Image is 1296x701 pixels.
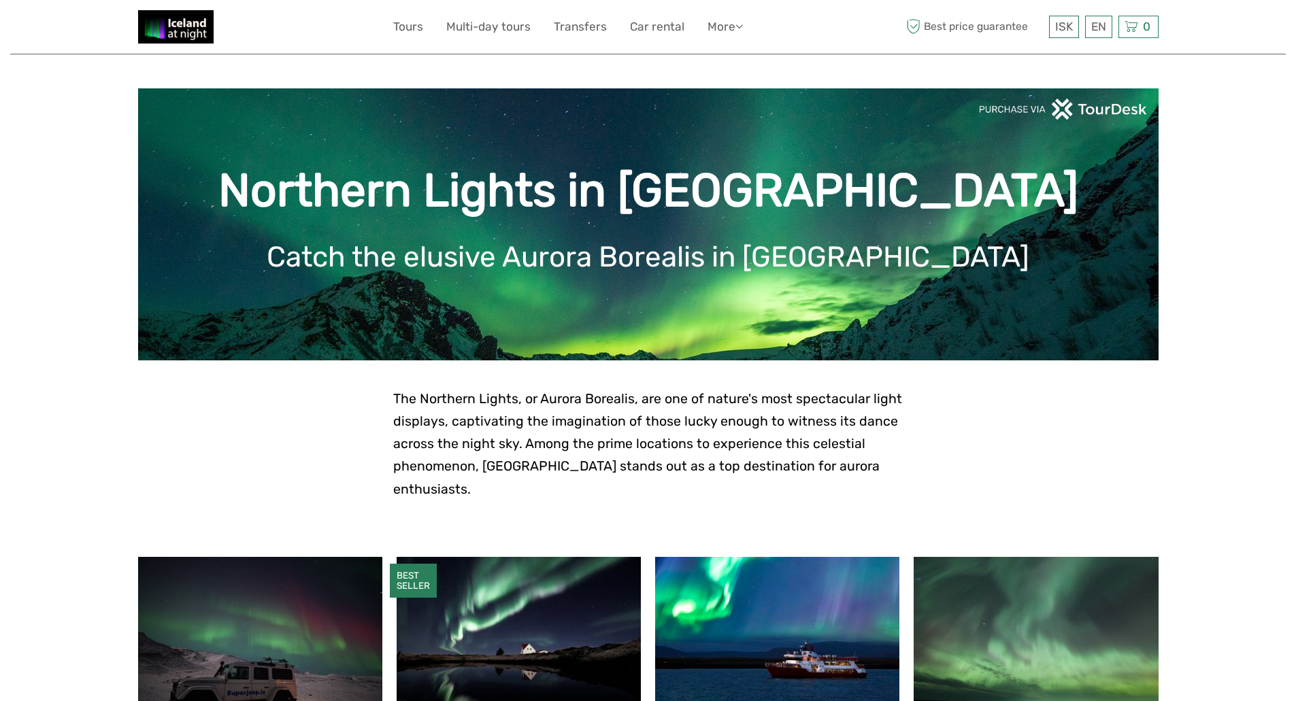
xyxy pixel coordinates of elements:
a: Multi-day tours [446,17,531,37]
a: Tours [393,17,423,37]
span: The Northern Lights, or Aurora Borealis, are one of nature's most spectacular light displays, cap... [393,391,902,497]
span: 0 [1141,20,1152,33]
div: BEST SELLER [390,564,437,598]
a: More [708,17,743,37]
div: EN [1085,16,1112,38]
img: PurchaseViaTourDeskwhite.png [978,99,1148,120]
img: 2375-0893e409-a1bb-4841-adb0-b7e32975a913_logo_small.jpg [138,10,214,44]
span: ISK [1055,20,1073,33]
span: Best price guarantee [903,16,1046,38]
h1: Northern Lights in [GEOGRAPHIC_DATA] [159,163,1138,218]
a: Car rental [630,17,684,37]
h1: Catch the elusive Aurora Borealis in [GEOGRAPHIC_DATA] [159,240,1138,274]
a: Transfers [554,17,607,37]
